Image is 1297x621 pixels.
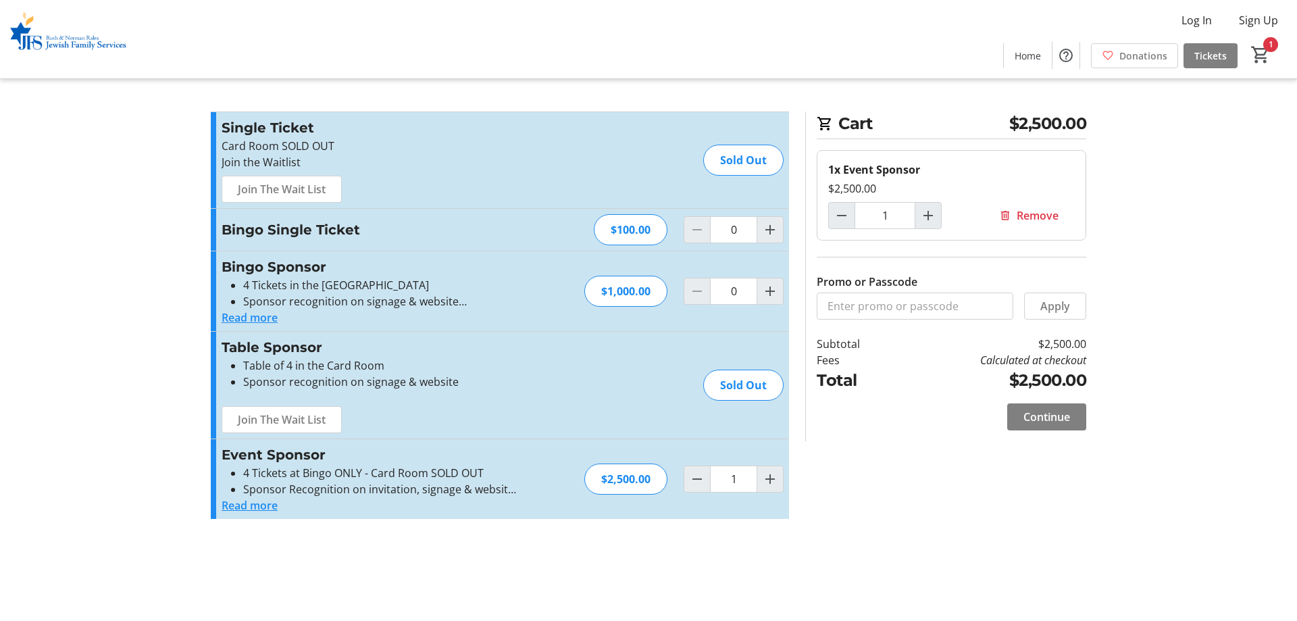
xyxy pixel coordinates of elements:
[1009,111,1087,136] span: $2,500.00
[1228,9,1289,31] button: Sign Up
[243,374,517,390] li: Sponsor recognition on signage & website
[817,336,895,352] td: Subtotal
[243,277,517,293] li: 4 Tickets in the [GEOGRAPHIC_DATA]
[1194,49,1227,63] span: Tickets
[895,336,1086,352] td: $2,500.00
[222,406,342,433] button: Join The Wait List
[703,370,784,401] div: Sold Out
[1171,9,1223,31] button: Log In
[703,145,784,176] div: Sold Out
[757,466,783,492] button: Increment by one
[684,466,710,492] button: Decrement by one
[584,464,667,495] div: $2,500.00
[1091,43,1178,68] a: Donations
[594,214,667,245] div: $100.00
[817,111,1086,139] h2: Cart
[817,293,1013,320] input: Enter promo or passcode
[1052,42,1079,69] button: Help
[757,217,783,243] button: Increment by one
[817,274,917,290] label: Promo or Passcode
[983,202,1075,229] button: Remove
[584,276,667,307] div: $1,000.00
[222,445,517,465] h3: Event Sponsor
[243,357,517,374] li: Table of 4 in the Card Room
[1004,43,1052,68] a: Home
[243,481,517,497] li: Sponsor Recognition on invitation, signage & website
[915,203,941,228] button: Increment by one
[855,202,915,229] input: Event Sponsor Quantity
[710,278,757,305] input: Bingo Sponsor Quantity
[828,180,1075,197] div: $2,500.00
[1015,49,1041,63] span: Home
[222,118,517,138] h3: Single Ticket
[222,138,517,154] p: Card Room SOLD OUT
[222,497,278,514] button: Read more
[238,412,326,428] span: Join The Wait List
[1023,409,1070,425] span: Continue
[1119,49,1167,63] span: Donations
[895,352,1086,368] td: Calculated at checkout
[829,203,855,228] button: Decrement by one
[222,154,517,170] p: Join the Waitlist
[222,176,342,203] button: Join The Wait List
[817,352,895,368] td: Fees
[1184,43,1238,68] a: Tickets
[710,216,757,243] input: Bingo Single Ticket Quantity
[828,162,1075,178] div: 1x Event Sponsor
[238,181,326,197] span: Join The Wait List
[1007,403,1086,430] button: Continue
[1040,298,1070,314] span: Apply
[1248,43,1273,67] button: Cart
[243,465,517,481] li: 4 Tickets at Bingo ONLY - Card Room SOLD OUT
[710,466,757,493] input: Event Sponsor Quantity
[757,278,783,304] button: Increment by one
[222,337,517,357] h3: Table Sponsor
[1017,207,1059,224] span: Remove
[222,309,278,326] button: Read more
[895,368,1086,393] td: $2,500.00
[222,257,517,277] h3: Bingo Sponsor
[1024,293,1086,320] button: Apply
[222,220,517,240] h3: Bingo Single Ticket
[1239,12,1278,28] span: Sign Up
[1181,12,1212,28] span: Log In
[8,5,128,73] img: Ruth & Norman Rales Jewish Family Services's Logo
[243,293,517,309] li: Sponsor recognition on signage & website
[817,368,895,393] td: Total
